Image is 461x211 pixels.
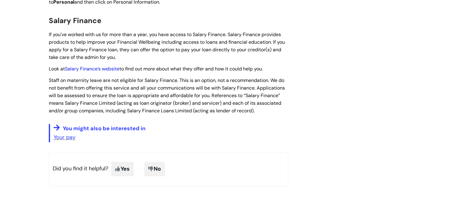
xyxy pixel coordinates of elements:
[49,16,101,25] span: Salary Finance
[65,66,119,72] a: Salary Finance’s website
[49,152,288,186] p: Did you find it helpful?
[49,66,263,72] span: Look at to find out more about what they offer and how it could help you.
[54,134,75,141] a: Your pay
[49,77,285,114] span: Staff on maternity leave are not eligible for Salary Finance. This is an option, not a recommenda...
[63,125,145,132] span: You might also be interested in
[49,31,285,60] span: If you’ve worked with us for more than a year, you have access to Salary Finance. Salary Finance ...
[111,162,134,176] span: Yes
[144,162,165,176] span: No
